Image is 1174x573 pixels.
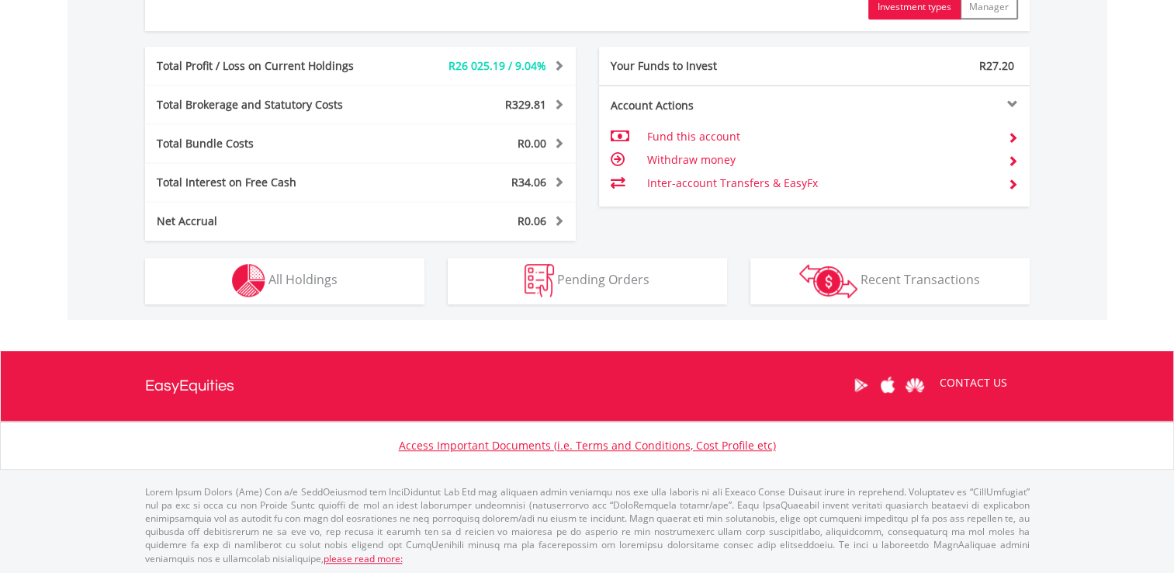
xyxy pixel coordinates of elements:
button: Recent Transactions [750,258,1030,304]
a: EasyEquities [145,351,234,421]
span: R34.06 [511,175,546,189]
a: please read more: [324,552,403,565]
a: Apple [874,361,902,409]
span: R0.00 [518,136,546,151]
img: transactions-zar-wht.png [799,264,857,298]
a: Huawei [902,361,929,409]
span: R329.81 [505,97,546,112]
td: Withdraw money [646,148,995,172]
td: Fund this account [646,125,995,148]
p: Lorem Ipsum Dolors (Ame) Con a/e SeddOeiusmod tem InciDiduntut Lab Etd mag aliquaen admin veniamq... [145,485,1030,565]
span: R27.20 [979,58,1014,73]
div: Net Accrual [145,214,397,229]
div: Account Actions [599,98,815,113]
div: Your Funds to Invest [599,58,815,74]
button: All Holdings [145,258,424,304]
a: CONTACT US [929,361,1018,405]
div: Total Interest on Free Cash [145,175,397,190]
div: Total Brokerage and Statutory Costs [145,97,397,113]
td: Inter-account Transfers & EasyFx [646,172,995,195]
div: Total Profit / Loss on Current Holdings [145,58,397,74]
div: Total Bundle Costs [145,136,397,151]
img: pending_instructions-wht.png [525,264,554,297]
img: holdings-wht.png [232,264,265,297]
span: Pending Orders [557,271,649,288]
button: Pending Orders [448,258,727,304]
span: All Holdings [268,271,338,288]
a: Access Important Documents (i.e. Terms and Conditions, Cost Profile etc) [399,438,776,453]
span: R0.06 [518,214,546,228]
a: Google Play [847,361,874,409]
span: R26 025.19 / 9.04% [448,58,546,73]
span: Recent Transactions [861,271,980,288]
